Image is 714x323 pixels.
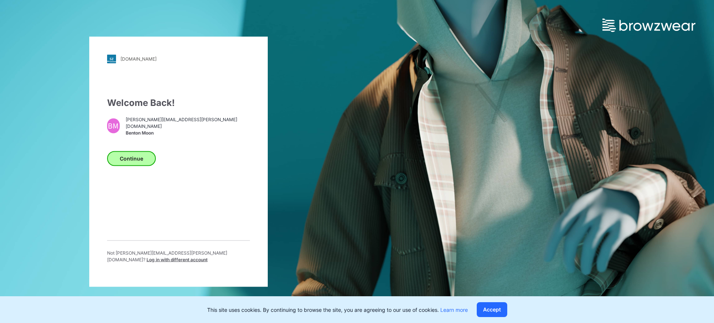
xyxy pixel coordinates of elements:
span: Benton Moon [126,130,250,136]
img: stylezone-logo.562084cfcfab977791bfbf7441f1a819.svg [107,54,116,63]
div: Welcome Back! [107,96,250,109]
p: Not [PERSON_NAME][EMAIL_ADDRESS][PERSON_NAME][DOMAIN_NAME] ? [107,249,250,263]
p: This site uses cookies. By continuing to browse the site, you are agreeing to our use of cookies. [207,306,468,314]
div: BM [107,118,120,133]
span: [PERSON_NAME][EMAIL_ADDRESS][PERSON_NAME][DOMAIN_NAME] [126,116,250,130]
div: [DOMAIN_NAME] [120,56,157,62]
button: Accept [477,302,507,317]
span: Log in with different account [147,256,208,262]
a: [DOMAIN_NAME] [107,54,250,63]
button: Continue [107,151,156,166]
a: Learn more [440,307,468,313]
img: browzwear-logo.e42bd6dac1945053ebaf764b6aa21510.svg [602,19,695,32]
